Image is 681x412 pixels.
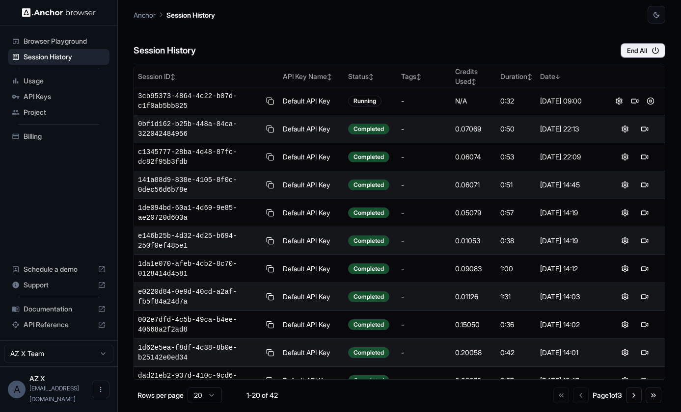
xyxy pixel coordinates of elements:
span: Support [24,280,94,290]
span: ↕ [170,73,175,80]
span: ↕ [369,73,374,80]
div: Browser Playground [8,33,109,49]
div: 1:31 [500,292,532,302]
span: Schedule a demo [24,264,94,274]
span: ↕ [471,78,476,85]
div: Session ID [138,72,275,81]
div: 1-20 of 42 [238,390,287,400]
div: Project [8,104,109,120]
div: Completed [348,291,389,302]
h6: Session History [134,44,196,58]
div: 0.08079 [455,376,492,386]
div: N/A [455,96,492,106]
div: [DATE] 14:01 [540,348,601,358]
td: Default API Key [279,339,345,367]
div: Documentation [8,301,109,317]
div: 0.09083 [455,264,492,274]
div: Completed [348,124,389,134]
div: [DATE] 14:12 [540,264,601,274]
span: 3cb95373-4864-4c22-b07d-c1f0ab5bb825 [138,91,261,111]
td: Default API Key [279,227,345,255]
td: Default API Key [279,283,345,311]
td: Default API Key [279,311,345,339]
div: Completed [348,263,389,274]
div: [DATE] 22:09 [540,152,601,162]
div: 0:51 [500,180,532,190]
div: Completed [348,152,389,162]
div: Completed [348,207,389,218]
span: ↓ [555,73,560,80]
div: 0.05079 [455,208,492,218]
div: Credits Used [455,67,492,86]
span: AZ X [29,374,45,383]
span: e0220d84-0e9d-40cd-a2af-fb5f84a24d7a [138,287,261,307]
td: Default API Key [279,199,345,227]
div: - [401,180,447,190]
div: 0:42 [500,348,532,358]
div: - [401,96,447,106]
span: 0bf1d162-b25b-448a-84ca-322042484956 [138,119,261,139]
div: Status [348,72,393,81]
div: Duration [500,72,532,81]
div: 0.01053 [455,236,492,246]
div: [DATE] 14:19 [540,236,601,246]
span: Project [24,107,106,117]
span: 1de094bd-60a1-4d69-9e85-ae20720d603a [138,203,261,223]
span: az@osum.com [29,385,79,403]
div: Completed [348,347,389,358]
span: API Keys [24,92,106,102]
div: API Key Name [283,72,341,81]
div: 0.15050 [455,320,492,330]
div: Schedule a demo [8,261,109,277]
div: Tags [401,72,447,81]
div: Billing [8,129,109,144]
td: Default API Key [279,143,345,171]
div: [DATE] 14:19 [540,208,601,218]
button: Open menu [92,381,109,398]
p: Session History [166,10,215,20]
div: [DATE] 14:45 [540,180,601,190]
div: 0.07069 [455,124,492,134]
div: [DATE] 13:47 [540,376,601,386]
nav: breadcrumb [134,9,215,20]
span: dad21eb2-937d-410c-9cd6-be2330b32343 [138,371,261,390]
div: [DATE] 14:02 [540,320,601,330]
div: Running [348,96,381,106]
span: Billing [24,131,106,141]
div: Completed [348,319,389,330]
span: 1da1e070-afeb-4cb2-8c70-0128414d4581 [138,259,261,279]
span: Session History [24,52,106,62]
span: ↕ [416,73,421,80]
span: c1345777-28ba-4d48-87fc-dc82f95b3fdb [138,147,261,167]
div: 0.06071 [455,180,492,190]
span: Usage [24,76,106,86]
div: - [401,292,447,302]
div: Completed [348,235,389,246]
div: 0.01126 [455,292,492,302]
div: - [401,376,447,386]
span: Browser Playground [24,36,106,46]
div: 0:53 [500,152,532,162]
div: API Reference [8,317,109,333]
td: Default API Key [279,171,345,199]
span: Documentation [24,304,94,314]
div: - [401,124,447,134]
div: Completed [348,375,389,386]
div: - [401,264,447,274]
div: 0.06074 [455,152,492,162]
div: - [401,348,447,358]
div: Support [8,277,109,293]
div: 0:38 [500,236,532,246]
span: e146b25b-4d32-4d25-b694-250f0ef485e1 [138,231,261,251]
div: A [8,381,26,398]
span: 002e7dfd-4c5b-49ca-b4ee-40668a2f2ad8 [138,315,261,335]
td: Default API Key [279,115,345,143]
div: - [401,208,447,218]
div: API Keys [8,89,109,104]
button: End All [621,43,665,58]
div: [DATE] 09:00 [540,96,601,106]
span: API Reference [24,320,94,330]
div: [DATE] 22:13 [540,124,601,134]
div: Completed [348,180,389,190]
p: Anchor [134,10,156,20]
